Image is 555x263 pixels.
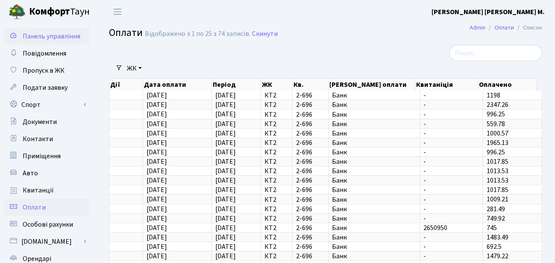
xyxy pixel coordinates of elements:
span: Авто [23,168,38,178]
span: 996.25 [487,148,505,157]
span: 2-696 [296,243,325,250]
span: 2-696 [296,234,325,241]
span: КТ2 [264,92,289,99]
span: 1017.85 [487,157,508,166]
span: [DATE] [215,110,236,119]
span: Квитанції [23,186,54,195]
span: [DATE] [147,242,167,251]
a: Admin [470,23,485,32]
span: [DATE] [147,195,167,204]
span: Банк [332,177,417,184]
span: 1009.21 [487,195,508,204]
th: Квитаніція [415,79,478,91]
span: [DATE] [147,129,167,138]
span: [DATE] [147,110,167,119]
span: Банк [332,168,417,174]
span: 692.5 [487,242,502,251]
span: Пропуск в ЖК [23,66,65,75]
b: Комфорт [29,5,70,18]
span: 1483.49 [487,233,508,242]
span: - [424,168,479,174]
span: [DATE] [215,233,236,242]
span: [DATE] [215,138,236,148]
a: Повідомлення [4,45,90,62]
span: - [424,253,479,260]
a: Подати заявку [4,79,90,96]
span: 2-696 [296,139,325,146]
span: - [424,139,479,146]
span: КТ2 [264,139,289,146]
span: КТ2 [264,225,289,231]
b: [PERSON_NAME] [PERSON_NAME] М. [432,7,545,17]
span: [DATE] [215,119,236,129]
span: КТ2 [264,186,289,193]
th: ЖК [261,79,293,91]
a: Оплати [494,23,514,32]
span: 996.25 [487,110,505,119]
span: - [424,121,479,127]
span: КТ2 [264,168,289,174]
span: [DATE] [147,251,167,261]
span: 1965.13 [487,138,508,148]
span: - [424,149,479,156]
span: [DATE] [215,166,236,176]
span: - [424,177,479,184]
img: logo.png [9,3,26,21]
span: - [424,186,479,193]
span: 559.78 [487,119,505,129]
th: Період [212,79,261,91]
span: 1013.53 [487,176,508,185]
span: [DATE] [215,223,236,233]
span: КТ2 [264,101,289,108]
span: [DATE] [215,214,236,223]
span: 2-696 [296,168,325,174]
span: - [424,130,479,137]
span: - [424,243,479,250]
th: Дата оплати [143,79,212,91]
span: КТ2 [264,149,289,156]
nav: breadcrumb [457,19,555,37]
span: - [424,215,479,222]
span: [DATE] [147,223,167,233]
span: Банк [332,121,417,127]
span: 2650950 [424,225,479,231]
span: [DATE] [147,119,167,129]
span: Банк [332,149,417,156]
span: Оплати [23,203,46,212]
span: [DATE] [147,157,167,166]
a: ЖК [123,61,145,76]
span: [DATE] [215,204,236,214]
span: КТ2 [264,234,289,241]
span: Таун [29,5,90,19]
span: 2-696 [296,121,325,127]
span: [DATE] [147,233,167,242]
span: Повідомлення [23,49,66,58]
span: Панель управління [23,32,80,41]
th: Оплачено [479,79,537,91]
span: 1198 [487,91,500,100]
span: [DATE] [147,176,167,185]
span: [DATE] [147,91,167,100]
span: [DATE] [215,251,236,261]
span: Банк [332,158,417,165]
span: Контакти [23,134,53,144]
span: 1000.57 [487,129,508,138]
span: КТ2 [264,111,289,118]
span: - [424,158,479,165]
span: 1479.22 [487,251,508,261]
span: Банк [332,196,417,203]
span: 281.49 [487,204,505,214]
span: - [424,101,479,108]
span: Банк [332,139,417,146]
span: Банк [332,186,417,193]
span: [DATE] [147,204,167,214]
a: Скинути [252,30,278,38]
span: [DATE] [215,176,236,185]
a: Особові рахунки [4,216,90,233]
span: [DATE] [147,100,167,109]
span: [DATE] [215,157,236,166]
span: КТ2 [264,253,289,260]
span: 2-696 [296,101,325,108]
span: [DATE] [215,185,236,195]
span: [DATE] [215,100,236,109]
